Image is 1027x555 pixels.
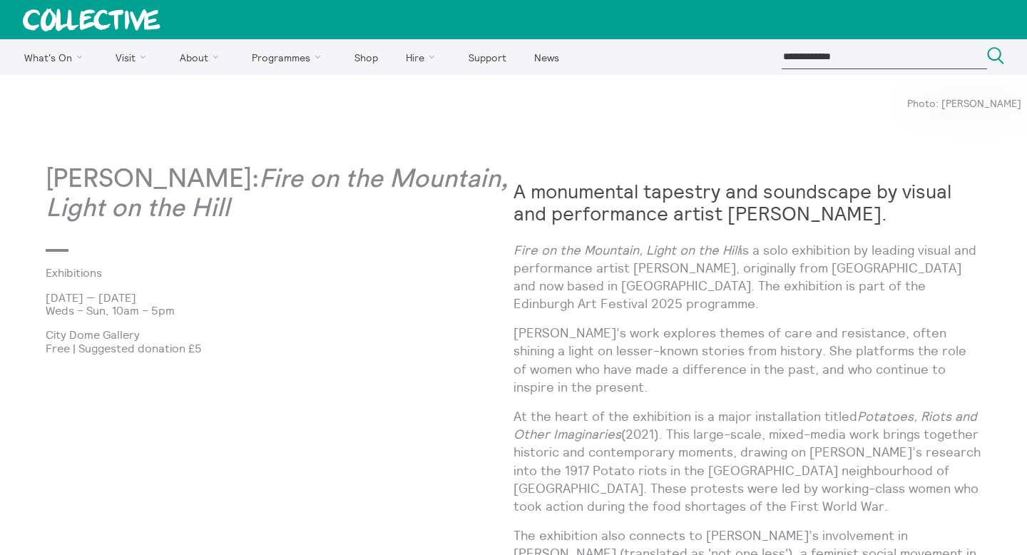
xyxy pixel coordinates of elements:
a: What's On [11,39,101,75]
a: About [167,39,237,75]
p: [PERSON_NAME]’s work explores themes of care and resistance, often shining a light on lesser-know... [513,324,981,396]
p: [DATE] — [DATE] [46,291,513,304]
strong: A monumental tapestry and soundscape by visual and performance artist [PERSON_NAME]. [513,179,951,225]
p: is a solo exhibition by leading visual and performance artist [PERSON_NAME], originally from [GEO... [513,241,981,313]
a: Programmes [240,39,339,75]
a: News [521,39,571,75]
em: Potatoes, Riots and Other Imaginaries [513,408,977,442]
p: Free | Suggested donation £5 [46,342,513,355]
p: At the heart of the exhibition is a major installation titled (2021). This large-scale, mixed-med... [513,407,981,515]
a: Visit [103,39,165,75]
p: Weds – Sun, 10am – 5pm [46,304,513,317]
a: Hire [394,39,454,75]
em: Fire on the Mountain, Light on the Hill [46,166,509,221]
a: Support [456,39,518,75]
a: Shop [342,39,390,75]
a: Exhibitions [46,266,491,279]
p: [PERSON_NAME]: [46,165,513,224]
em: Fire on the Mountain, Light on the Hill [513,242,740,258]
p: City Dome Gallery [46,328,513,341]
